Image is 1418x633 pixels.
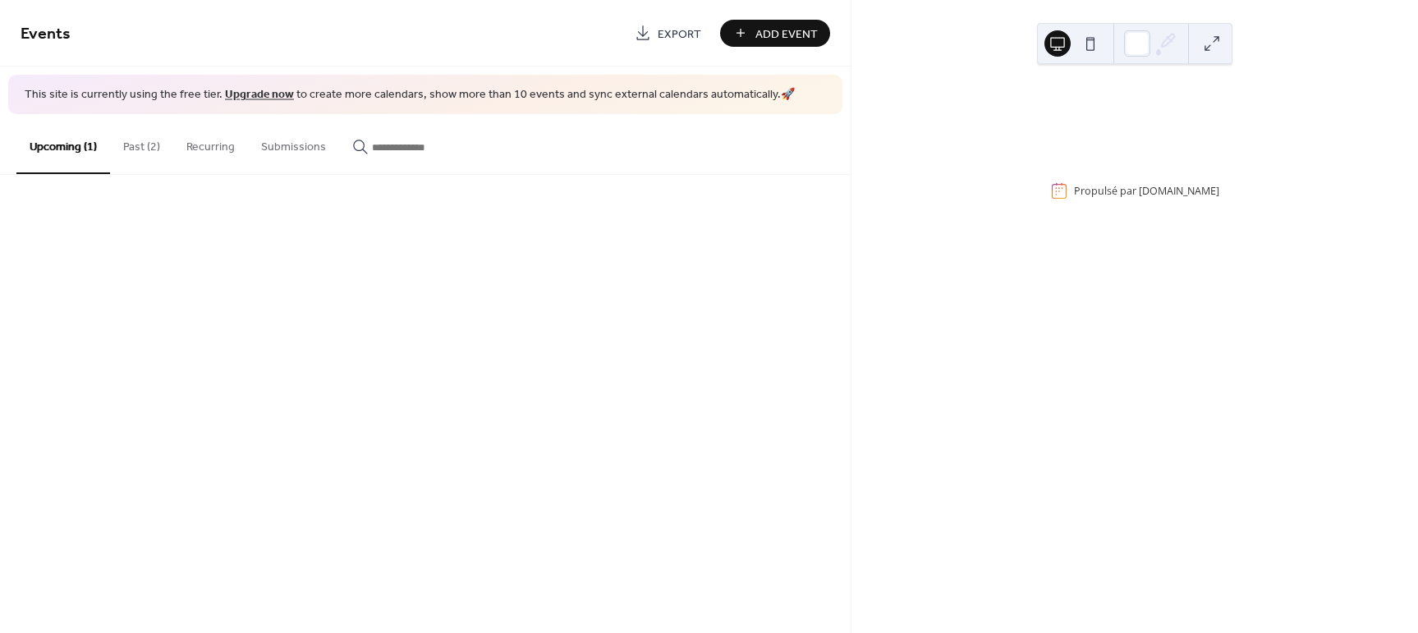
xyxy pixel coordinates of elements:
[16,114,110,174] button: Upcoming (1)
[225,84,294,106] a: Upgrade now
[21,18,71,50] span: Events
[755,25,818,43] span: Add Event
[658,25,701,43] span: Export
[173,114,248,172] button: Recurring
[622,20,714,47] a: Export
[25,87,795,103] span: This site is currently using the free tier. to create more calendars, show more than 10 events an...
[110,114,173,172] button: Past (2)
[248,114,339,172] button: Submissions
[1139,184,1219,198] a: [DOMAIN_NAME]
[720,20,830,47] button: Add Event
[1074,184,1219,198] div: Propulsé par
